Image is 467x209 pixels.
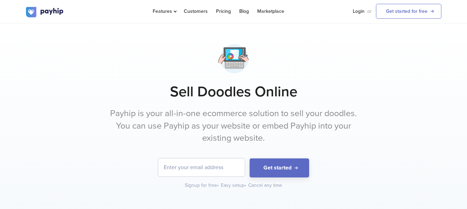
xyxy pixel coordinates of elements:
[185,182,219,189] div: Signup for free
[216,41,251,76] img: surface-studio-1-v6aqmcgu4ov1lsh14mjxb.png
[26,83,441,101] h1: Sell Doodles Online
[104,107,363,145] p: Payhip is your all-in-one ecommerce solution to sell your doodles. You can use Payhip as your web...
[376,4,441,19] a: Get started for free
[248,182,282,189] div: Cancel any time
[244,182,246,188] span: •
[158,158,245,176] input: Enter your email address
[250,158,309,177] button: Get started
[26,7,64,17] img: logo.svg
[221,182,247,189] div: Easy setup
[153,8,176,14] span: Features
[217,182,219,188] span: •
